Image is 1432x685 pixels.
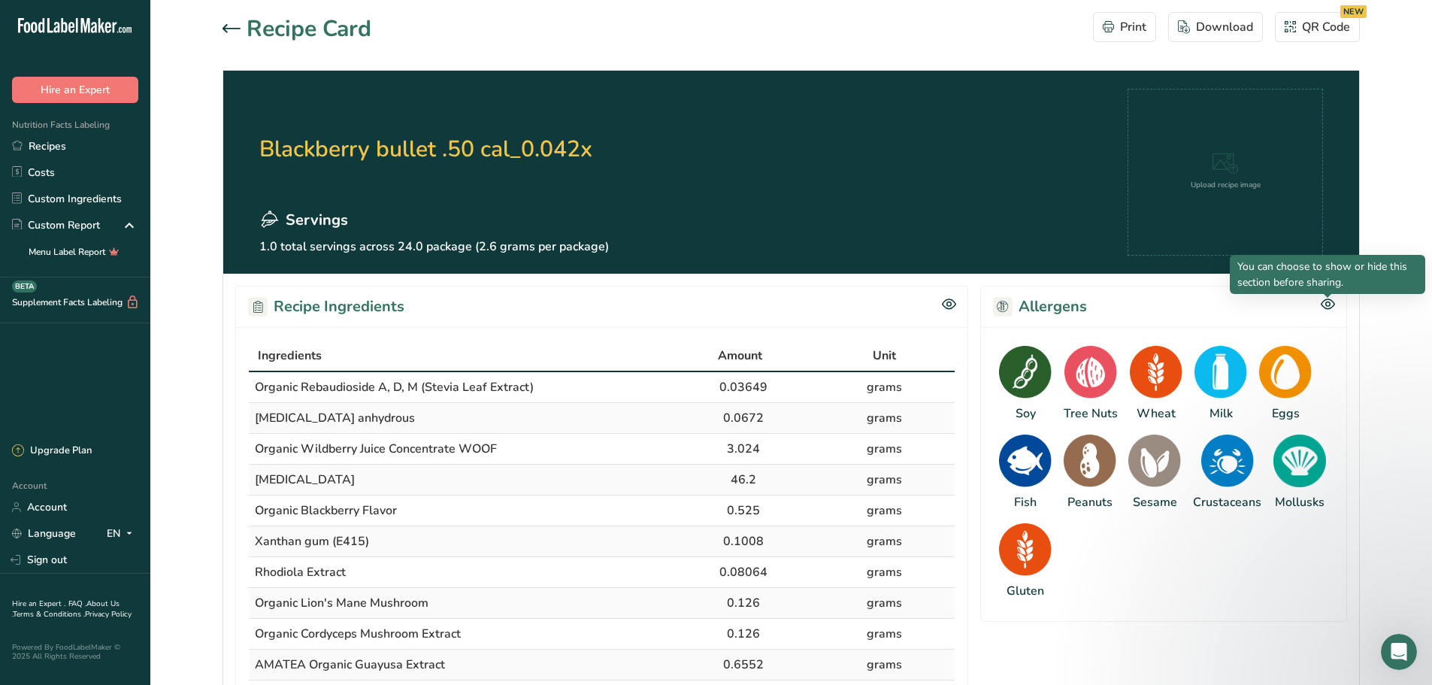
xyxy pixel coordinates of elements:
[1064,405,1118,423] div: Tree Nuts
[1275,493,1325,511] div: Mollusks
[259,89,609,209] h2: Blackberry bullet .50 cal_0.042x
[255,471,355,488] span: [MEDICAL_DATA]
[248,296,404,318] h2: Recipe Ingredients
[1285,18,1350,36] div: QR Code
[1275,12,1360,42] button: QR Code NEW
[1259,346,1312,399] img: Eggs
[12,599,65,609] a: Hire an Expert .
[873,347,896,365] span: Unit
[12,599,120,620] a: About Us .
[813,619,955,650] td: grams
[1272,405,1300,423] div: Eggs
[1064,435,1116,487] img: Peanuts
[255,502,397,519] span: Organic Blackberry Flavor
[12,217,100,233] div: Custom Report
[85,609,132,620] a: Privacy Policy
[813,496,955,526] td: grams
[255,441,497,457] span: Organic Wildberry Juice Concentrate WOOF
[1168,12,1263,42] button: Download
[673,557,814,588] td: 0.08064
[68,599,86,609] a: FAQ .
[1209,405,1233,423] div: Milk
[813,434,955,465] td: grams
[255,564,346,580] span: Rhodiola Extract
[1067,493,1113,511] div: Peanuts
[1133,493,1177,511] div: Sesame
[259,238,609,256] p: 1.0 total servings across 24.0 package (2.6 grams per package)
[1194,346,1247,399] img: Milk
[258,347,322,365] span: Ingredients
[1014,493,1037,511] div: Fish
[813,650,955,680] td: grams
[255,595,428,611] span: Organic Lion's Mane Mushroom
[813,465,955,496] td: grams
[673,434,814,465] td: 3.024
[813,403,955,434] td: grams
[718,347,762,365] span: Amount
[1093,12,1156,42] button: Print
[999,346,1052,399] img: Soy
[1064,346,1117,399] img: Tree Nuts
[673,403,814,434] td: 0.0672
[255,656,445,673] span: AMATEA Organic Guayusa Extract
[1381,634,1417,670] iframe: Intercom live chat
[673,588,814,619] td: 0.126
[1191,180,1261,191] div: Upload recipe image
[247,12,371,46] h1: Recipe Card
[1237,259,1418,290] p: You can choose to show or hide this section before sharing.
[673,650,814,680] td: 0.6552
[1016,405,1036,423] div: Soy
[12,77,138,103] button: Hire an Expert
[1340,5,1367,18] div: NEW
[1007,582,1044,600] div: Gluten
[813,372,955,403] td: grams
[12,520,76,547] a: Language
[1178,18,1253,36] div: Download
[673,496,814,526] td: 0.525
[1201,435,1254,487] img: Crustaceans
[673,372,814,403] td: 0.03649
[1193,493,1261,511] div: Crustaceans
[1103,18,1146,36] div: Print
[107,525,138,543] div: EN
[255,533,369,550] span: Xanthan gum (E415)
[1128,435,1181,487] img: Sesame
[813,588,955,619] td: grams
[12,643,138,661] div: Powered By FoodLabelMaker © 2025 All Rights Reserved
[12,444,92,459] div: Upgrade Plan
[673,465,814,496] td: 46.2
[673,619,814,650] td: 0.126
[1137,405,1176,423] div: Wheat
[999,523,1052,576] img: Gluten
[12,280,37,292] div: BETA
[286,209,348,232] span: Servings
[13,609,85,620] a: Terms & Conditions .
[999,435,1052,487] img: Fish
[673,526,814,557] td: 0.1008
[255,626,461,642] span: Organic Cordyceps Mushroom Extract
[1130,346,1182,399] img: Wheat
[1273,435,1326,487] img: Mollusks
[255,379,534,396] span: Organic Rebaudioside A, D, M (Stevia Leaf Extract)
[255,410,415,426] span: [MEDICAL_DATA] anhydrous
[993,296,1087,318] h2: Allergens
[813,526,955,557] td: grams
[813,557,955,588] td: grams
